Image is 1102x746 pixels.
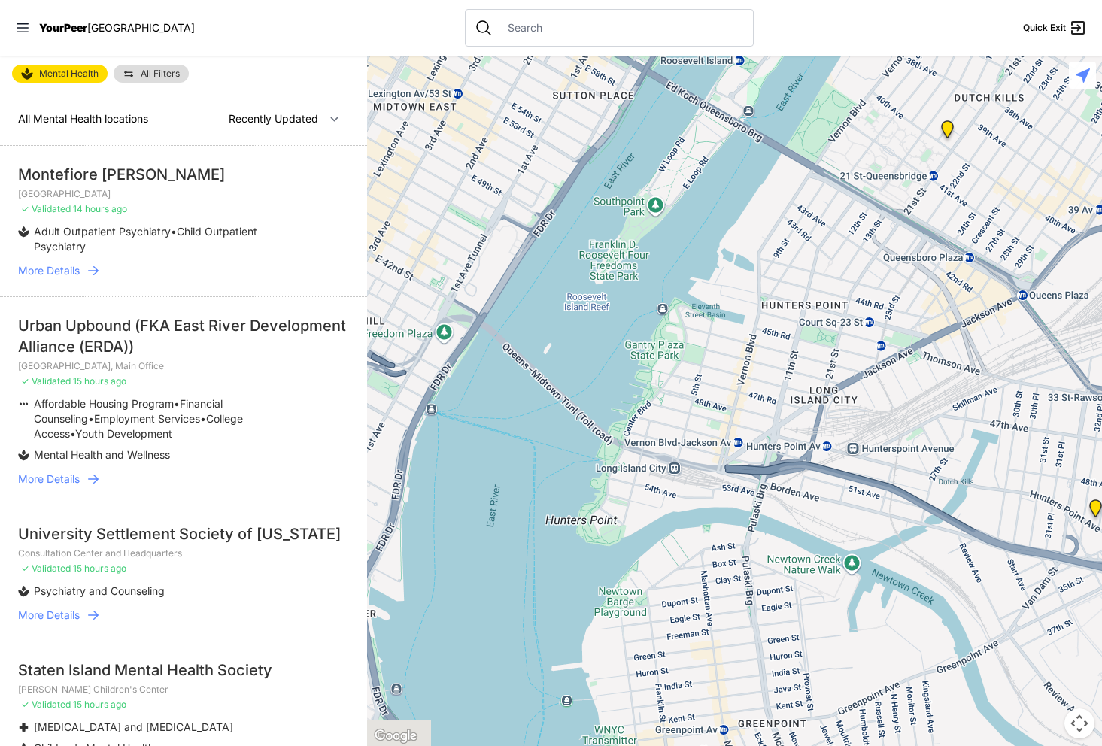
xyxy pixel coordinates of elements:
[18,315,349,357] div: Urban Upbound (FKA East River Development Alliance (ERDA))
[18,608,80,623] span: More Details
[1023,22,1066,34] span: Quick Exit
[73,375,126,387] span: 15 hours ago
[18,547,349,559] p: Consultation Center and Headquarters
[1023,19,1087,37] a: Quick Exit
[75,427,172,440] span: Youth Development
[371,726,420,746] a: Open this area in Google Maps (opens a new window)
[114,65,189,83] a: All Filters
[938,120,957,144] div: Long Island City, Main Office
[18,472,80,487] span: More Details
[34,584,165,597] span: Psychiatry and Counseling
[18,660,349,681] div: Staten Island Mental Health Society
[39,21,87,34] span: YourPeer
[34,225,171,238] span: Adult Outpatient Psychiatry
[171,225,177,238] span: •
[21,375,71,387] span: ✓ Validated
[18,263,80,278] span: More Details
[73,563,126,574] span: 15 hours ago
[18,263,349,278] a: More Details
[18,608,349,623] a: More Details
[88,412,94,425] span: •
[21,699,71,710] span: ✓ Validated
[371,726,420,746] img: Google
[18,684,349,696] p: [PERSON_NAME] Children's Center
[12,65,108,83] a: Mental Health
[1064,708,1094,738] button: Map camera controls
[34,397,174,410] span: Affordable Housing Program
[18,164,349,185] div: Montefiore [PERSON_NAME]
[34,720,233,733] span: [MEDICAL_DATA] and [MEDICAL_DATA]
[21,563,71,574] span: ✓ Validated
[73,203,127,214] span: 14 hours ago
[18,523,349,544] div: University Settlement Society of [US_STATE]
[200,412,206,425] span: •
[174,397,180,410] span: •
[94,412,200,425] span: Employment Services
[34,448,170,461] span: Mental Health and Wellness
[73,699,126,710] span: 15 hours ago
[39,68,99,80] span: Mental Health
[18,188,349,200] p: [GEOGRAPHIC_DATA]
[18,360,349,372] p: [GEOGRAPHIC_DATA], Main Office
[21,203,71,214] span: ✓ Validated
[87,21,195,34] span: [GEOGRAPHIC_DATA]
[141,69,180,78] span: All Filters
[18,472,349,487] a: More Details
[70,427,75,440] span: •
[499,20,744,35] input: Search
[18,112,148,125] span: All Mental Health locations
[39,23,195,32] a: YourPeer[GEOGRAPHIC_DATA]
